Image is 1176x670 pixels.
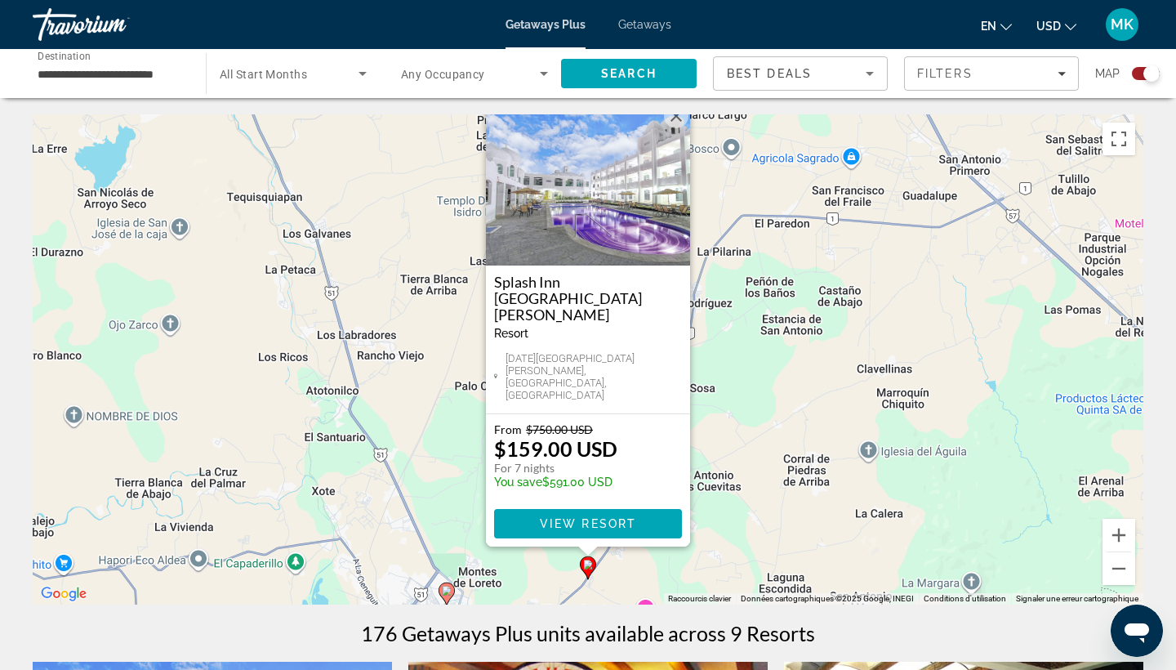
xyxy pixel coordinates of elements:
[601,67,657,80] span: Search
[668,593,731,605] button: Raccourcis clavier
[1095,62,1120,85] span: Map
[1101,7,1143,42] button: User Menu
[1102,123,1135,155] button: Passer en plein écran
[401,68,485,81] span: Any Occupancy
[506,18,586,31] a: Getaways Plus
[37,583,91,605] img: Google
[1036,14,1076,38] button: Change currency
[526,422,593,436] span: $750.00 USD
[361,621,815,645] h1: 176 Getaways Plus units available across 9 Resorts
[38,65,185,84] input: Select destination
[494,461,617,476] p: For 7 nights
[494,274,682,323] a: Splash Inn [GEOGRAPHIC_DATA][PERSON_NAME]
[506,352,682,401] span: [DATE][GEOGRAPHIC_DATA][PERSON_NAME], [GEOGRAPHIC_DATA], [GEOGRAPHIC_DATA]
[981,14,1012,38] button: Change language
[1111,16,1134,33] span: MK
[924,594,1006,603] a: Conditions d'utilisation (s'ouvre dans un nouvel onglet)
[494,422,522,436] span: From
[1102,519,1135,552] button: Zoom avant
[494,436,617,461] p: $159.00 USD
[494,327,528,340] span: Resort
[1016,594,1138,603] a: Signaler une erreur cartographique
[494,476,617,489] p: $591.00 USD
[494,509,682,538] button: View Resort
[664,104,688,128] button: Fermer
[917,67,973,80] span: Filters
[981,20,996,33] span: en
[494,476,542,489] span: You save
[37,583,91,605] a: Ouvrir cette zone dans Google Maps (dans une nouvelle fenêtre)
[618,18,671,31] a: Getaways
[904,56,1079,91] button: Filters
[727,64,874,83] mat-select: Sort by
[540,517,636,530] span: View Resort
[486,102,690,266] img: Splash Inn San Miguel
[741,594,914,603] span: Données cartographiques ©2025 Google, INEGI
[727,67,812,80] span: Best Deals
[33,3,196,46] a: Travorium
[1036,20,1061,33] span: USD
[561,59,697,88] button: Search
[1102,552,1135,585] button: Zoom arrière
[220,68,307,81] span: All Start Months
[38,50,91,61] span: Destination
[1111,605,1163,657] iframe: Bouton de lancement de la fenêtre de messagerie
